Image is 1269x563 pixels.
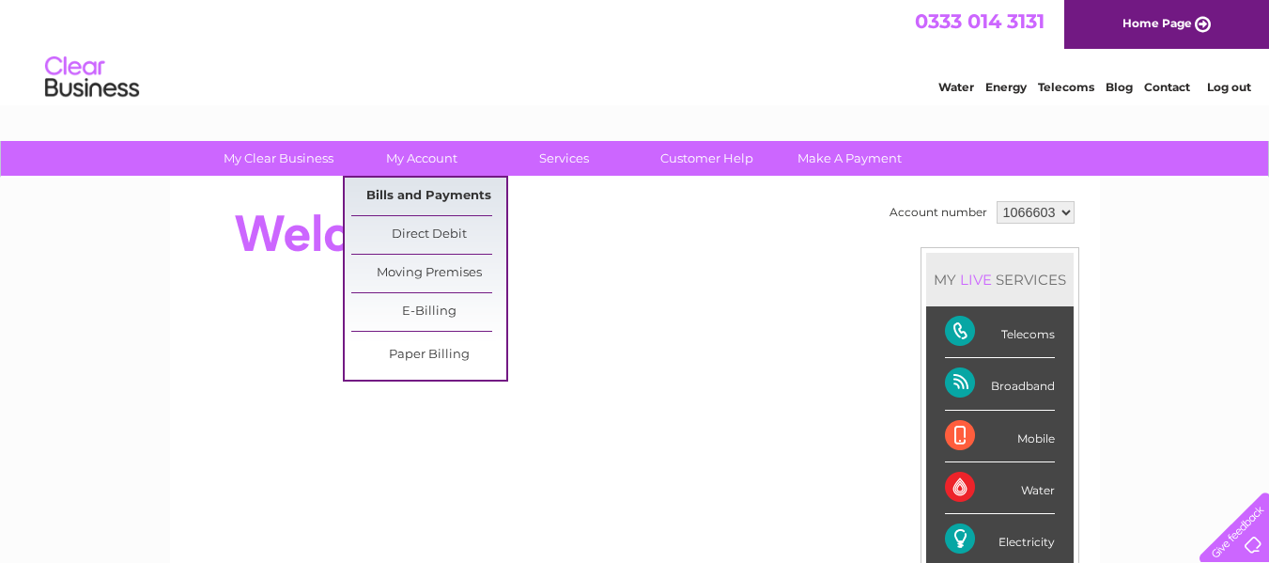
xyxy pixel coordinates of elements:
[344,141,499,176] a: My Account
[44,49,140,106] img: logo.png
[351,216,506,254] a: Direct Debit
[915,9,1045,33] a: 0333 014 3131
[926,253,1074,306] div: MY SERVICES
[629,141,784,176] a: Customer Help
[1207,80,1251,94] a: Log out
[1038,80,1094,94] a: Telecoms
[192,10,1079,91] div: Clear Business is a trading name of Verastar Limited (registered in [GEOGRAPHIC_DATA] No. 3667643...
[351,255,506,292] a: Moving Premises
[1144,80,1190,94] a: Contact
[938,80,974,94] a: Water
[772,141,927,176] a: Make A Payment
[945,462,1055,514] div: Water
[351,336,506,374] a: Paper Billing
[885,196,992,228] td: Account number
[201,141,356,176] a: My Clear Business
[945,306,1055,358] div: Telecoms
[956,271,996,289] div: LIVE
[985,80,1027,94] a: Energy
[351,293,506,331] a: E-Billing
[351,178,506,215] a: Bills and Payments
[1106,80,1133,94] a: Blog
[945,411,1055,462] div: Mobile
[945,358,1055,410] div: Broadband
[487,141,642,176] a: Services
